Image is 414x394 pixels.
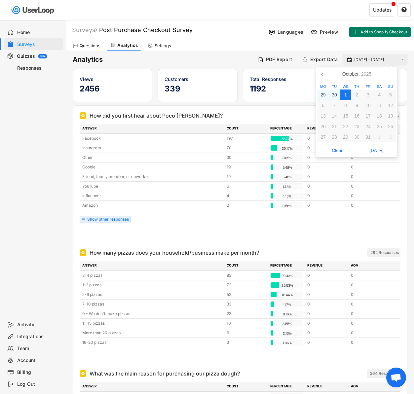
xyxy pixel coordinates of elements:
[81,372,85,376] img: Single Select
[318,121,329,132] div: 20
[349,27,411,37] button: Add to Shopify Checkout
[340,69,374,79] div: October,
[351,311,391,317] div: 0
[82,145,223,151] div: Instagram
[227,193,266,199] div: 4
[307,292,347,298] div: 0
[227,282,266,288] div: 72
[329,132,340,142] div: 28
[307,320,347,326] div: 0
[351,202,391,208] div: 0
[82,272,223,278] div: 3-4 pizzas
[17,345,61,352] div: Team
[268,29,275,36] img: Language%20Icon.svg
[272,273,302,279] div: 29.43%
[351,164,391,170] div: 0
[307,202,347,208] div: 0
[272,203,302,209] div: 0.58%
[361,72,371,76] i: 2025
[82,311,223,317] div: 0 - We don't make pizzas
[272,136,302,142] div: 56.77%
[318,90,329,100] div: 29
[272,311,302,317] div: 8.16%
[227,320,266,326] div: 10
[17,53,35,59] div: Quizzes
[17,381,61,387] div: Log Out
[17,334,61,340] div: Integrations
[272,292,302,298] div: 18.44%
[374,132,385,142] div: 1
[17,322,61,328] div: Activity
[374,90,385,100] div: 4
[340,90,351,100] div: 1
[81,251,85,255] img: Single Select
[272,321,302,327] div: 3.55%
[340,100,351,111] div: 8
[318,111,329,121] div: 13
[385,85,396,89] div: Su
[81,114,85,118] img: Single Select
[80,84,145,94] h5: 2456
[272,164,302,170] div: 5.48%
[307,384,347,390] div: REVENUE
[385,111,396,121] div: 19
[272,330,302,336] div: 2.13%
[351,320,391,326] div: 0
[351,155,391,161] div: 0
[351,330,391,336] div: 0
[272,145,302,151] div: 20.17%
[266,56,292,62] div: PDF Report
[318,100,329,111] div: 6
[307,145,347,151] div: 0
[347,56,352,62] text: 
[362,100,374,111] div: 10
[329,100,340,111] div: 7
[329,85,340,89] div: Tu
[155,43,171,49] div: Settings
[99,26,193,33] font: Post Purchase Checkout Survey
[80,76,145,83] div: Views
[227,164,266,170] div: 19
[82,135,223,141] div: Facebook
[307,330,347,336] div: 0
[399,57,405,62] button: 
[82,384,223,390] div: ANSWER
[320,146,355,156] span: Clear
[307,301,347,307] div: 0
[82,320,223,326] div: 11-15 pizzas
[351,121,362,132] div: 23
[307,272,347,278] div: 0
[82,301,223,307] div: 7-10 pizzas
[362,85,374,89] div: Fr
[307,311,347,317] div: 0
[307,126,347,132] div: REVENUE
[401,57,404,62] text: 
[90,370,240,377] div: What was the main reason for purchasing our pizza dough?
[82,330,223,336] div: More than 20 pizzas
[10,3,56,17] img: userloop-logo-01.svg
[310,56,338,62] div: Export Data
[227,340,266,345] div: 3
[307,174,347,180] div: 0
[320,29,340,35] div: Preview
[307,135,347,141] div: 0
[40,55,46,57] div: BETA
[370,371,399,376] div: 264 Responses
[17,41,61,48] div: Surveys
[307,263,347,269] div: REVENUE
[374,85,385,89] div: Sa
[272,282,302,288] div: 25.53%
[272,155,302,161] div: 8.65%
[227,330,266,336] div: 6
[117,43,138,48] div: Analytics
[272,174,302,180] div: 5.48%
[80,43,100,49] div: Questions
[17,369,61,376] div: Billing
[17,29,61,36] div: Home
[318,132,329,142] div: 27
[227,263,266,269] div: COUNT
[374,111,385,121] div: 18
